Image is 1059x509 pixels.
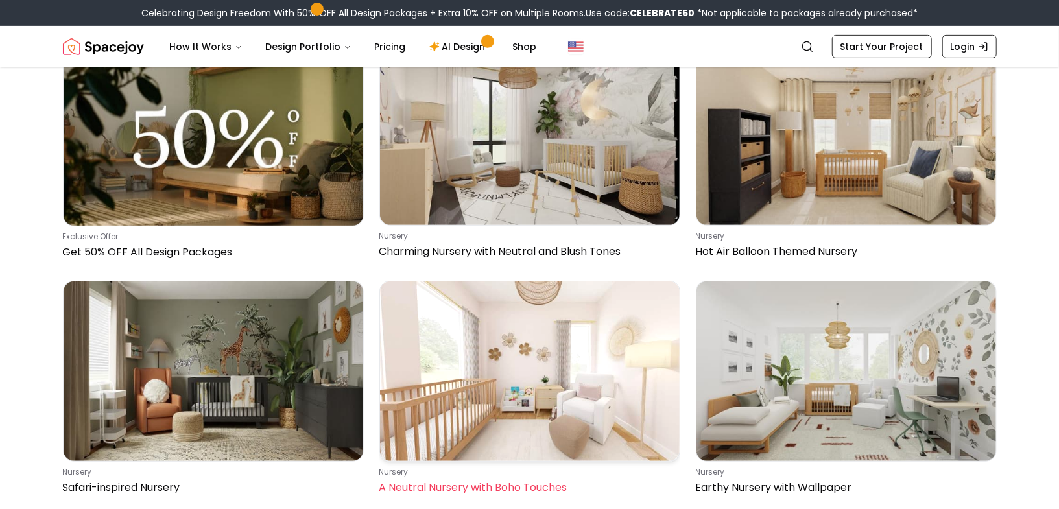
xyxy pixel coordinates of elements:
[64,281,363,461] img: Safari-inspired Nursery
[419,34,500,60] a: AI Design
[696,281,996,461] img: Earthy Nursery with Wallpaper
[942,35,997,58] a: Login
[160,34,547,60] nav: Main
[630,6,695,19] b: CELEBRATE50
[63,26,997,67] nav: Global
[63,467,359,477] p: nursery
[696,480,992,495] p: Earthy Nursery with Wallpaper
[503,34,547,60] a: Shop
[141,6,918,19] div: Celebrating Design Freedom With 50% OFF All Design Packages + Extra 10% OFF on Multiple Rooms.
[380,281,680,461] img: A Neutral Nursery with Boho Touches
[63,44,364,265] a: Get 50% OFF All Design PackagesExclusive OfferGet 50% OFF All Design Packages
[696,467,992,477] p: nursery
[696,44,997,265] a: Hot Air Balloon Themed NurserynurseryHot Air Balloon Themed Nursery
[696,231,992,241] p: nursery
[63,34,144,60] img: Spacejoy Logo
[63,231,359,242] p: Exclusive Offer
[364,34,416,60] a: Pricing
[832,35,932,58] a: Start Your Project
[160,34,253,60] button: How It Works
[63,34,144,60] a: Spacejoy
[695,6,918,19] span: *Not applicable to packages already purchased*
[256,34,362,60] button: Design Portfolio
[568,39,584,54] img: United States
[379,467,675,477] p: nursery
[379,231,675,241] p: nursery
[696,244,992,259] p: Hot Air Balloon Themed Nursery
[379,44,680,265] a: Charming Nursery with Neutral and Blush TonesnurseryCharming Nursery with Neutral and Blush Tones
[64,45,363,225] img: Get 50% OFF All Design Packages
[696,281,997,501] a: Earthy Nursery with WallpapernurseryEarthy Nursery with Wallpaper
[63,281,364,501] a: Safari-inspired NurserynurserySafari-inspired Nursery
[696,45,996,224] img: Hot Air Balloon Themed Nursery
[379,281,680,501] a: A Neutral Nursery with Boho TouchesnurseryA Neutral Nursery with Boho Touches
[586,6,695,19] span: Use code:
[379,480,675,495] p: A Neutral Nursery with Boho Touches
[63,244,359,260] p: Get 50% OFF All Design Packages
[63,480,359,495] p: Safari-inspired Nursery
[380,45,680,224] img: Charming Nursery with Neutral and Blush Tones
[379,244,675,259] p: Charming Nursery with Neutral and Blush Tones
